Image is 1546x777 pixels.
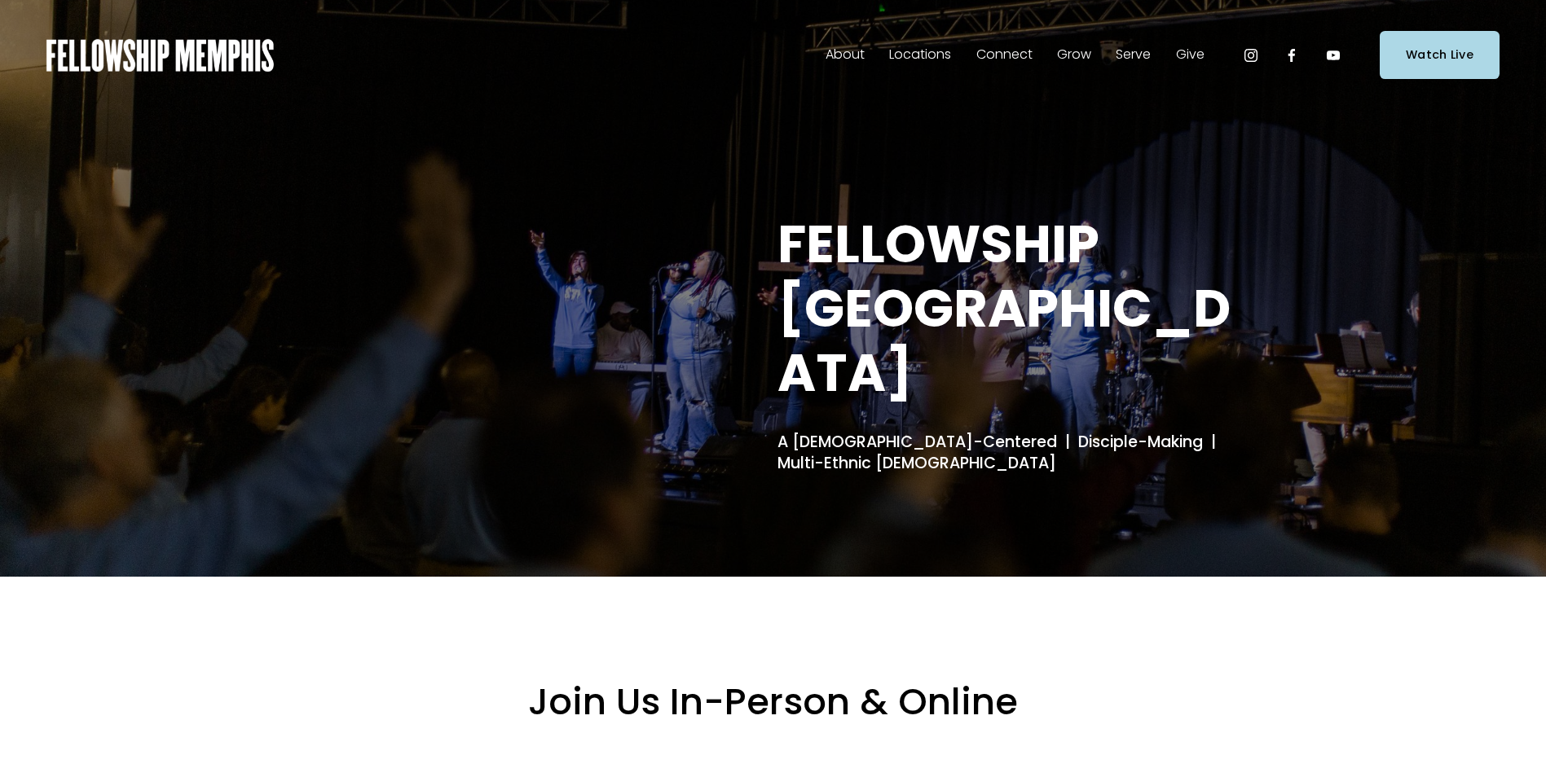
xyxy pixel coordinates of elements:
[889,42,951,68] a: folder dropdown
[46,39,274,72] img: Fellowship Memphis
[976,43,1033,67] span: Connect
[1176,43,1205,67] span: Give
[889,43,951,67] span: Locations
[1243,47,1259,64] a: Instagram
[777,208,1231,409] strong: FELLOWSHIP [GEOGRAPHIC_DATA]
[1116,43,1151,67] span: Serve
[826,43,865,67] span: About
[976,42,1033,68] a: folder dropdown
[826,42,865,68] a: folder dropdown
[1325,47,1341,64] a: YouTube
[1284,47,1300,64] a: Facebook
[1176,42,1205,68] a: folder dropdown
[1057,43,1091,67] span: Grow
[777,432,1262,475] h4: A [DEMOGRAPHIC_DATA]-Centered | Disciple-Making | Multi-Ethnic [DEMOGRAPHIC_DATA]
[1380,31,1500,79] a: Watch Live
[1057,42,1091,68] a: folder dropdown
[284,678,1262,726] h2: Join Us In-Person & Online
[1116,42,1151,68] a: folder dropdown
